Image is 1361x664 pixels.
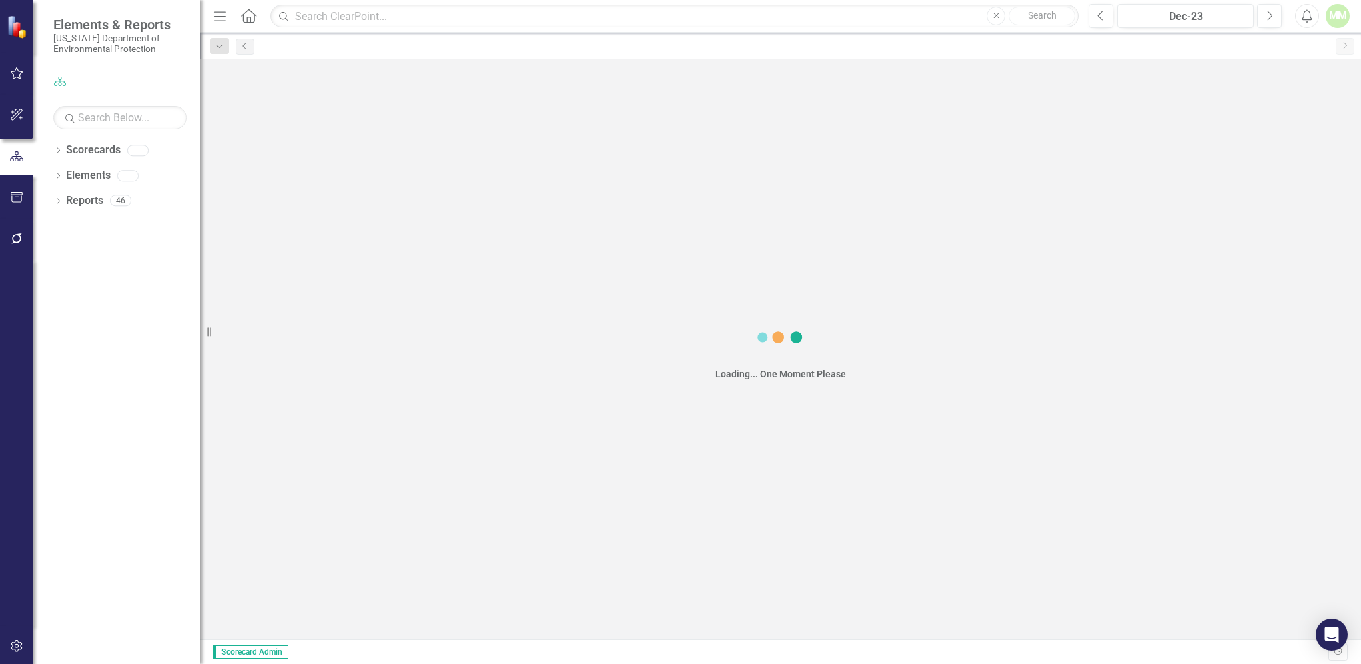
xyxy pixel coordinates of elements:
[1316,619,1348,651] div: Open Intercom Messenger
[53,33,187,55] small: [US_STATE] Department of Environmental Protection
[66,193,103,209] a: Reports
[1028,10,1057,21] span: Search
[53,106,187,129] input: Search Below...
[1122,9,1249,25] div: Dec-23
[7,15,30,39] img: ClearPoint Strategy
[66,143,121,158] a: Scorecards
[1009,7,1075,25] button: Search
[270,5,1079,28] input: Search ClearPoint...
[110,195,131,207] div: 46
[213,645,288,659] span: Scorecard Admin
[66,168,111,183] a: Elements
[53,17,187,33] span: Elements & Reports
[715,367,846,381] div: Loading... One Moment Please
[1326,4,1350,28] button: MM
[1117,4,1254,28] button: Dec-23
